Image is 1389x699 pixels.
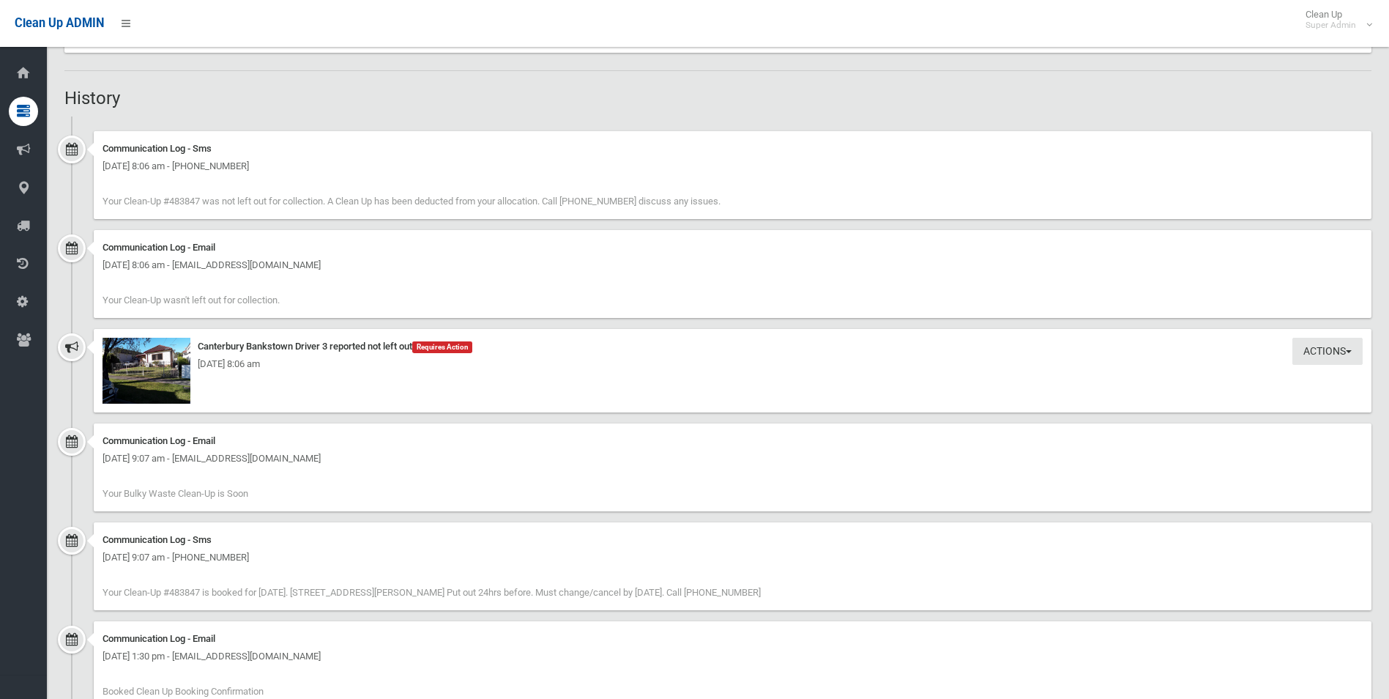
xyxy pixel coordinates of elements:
div: Communication Log - Email [103,239,1363,256]
button: Actions [1292,338,1363,365]
div: [DATE] 9:07 am - [EMAIL_ADDRESS][DOMAIN_NAME] [103,450,1363,467]
small: Super Admin [1306,20,1356,31]
h2: History [64,89,1371,108]
div: Communication Log - Email [103,630,1363,648]
div: [DATE] 8:06 am [103,355,1363,373]
div: Canterbury Bankstown Driver 3 reported not left out [103,338,1363,355]
span: Your Clean-Up #483847 was not left out for collection. A Clean Up has been deducted from your all... [103,196,720,207]
div: [DATE] 8:06 am - [EMAIL_ADDRESS][DOMAIN_NAME] [103,256,1363,274]
div: Communication Log - Sms [103,531,1363,549]
div: [DATE] 1:30 pm - [EMAIL_ADDRESS][DOMAIN_NAME] [103,648,1363,665]
span: Your Clean-Up #483847 is booked for [DATE]. [STREET_ADDRESS][PERSON_NAME] Put out 24hrs before. M... [103,587,761,598]
span: Your Bulky Waste Clean-Up is Soon [103,488,248,499]
img: 2025-09-1508.05.492562469050592799250.jpg [103,338,190,404]
span: Clean Up ADMIN [15,16,104,30]
div: [DATE] 9:07 am - [PHONE_NUMBER] [103,549,1363,566]
span: Requires Action [412,341,472,353]
div: Communication Log - Email [103,432,1363,450]
div: [DATE] 8:06 am - [PHONE_NUMBER] [103,158,1363,175]
span: Booked Clean Up Booking Confirmation [103,686,264,697]
span: Your Clean-Up wasn't left out for collection. [103,295,280,306]
div: Communication Log - Sms [103,140,1363,158]
span: Clean Up [1298,9,1371,31]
